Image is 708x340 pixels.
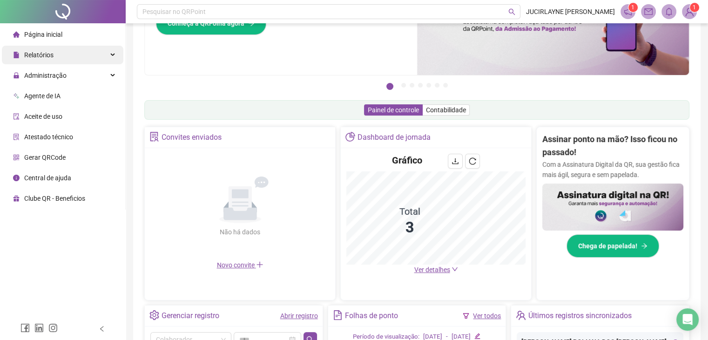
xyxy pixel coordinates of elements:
[24,154,66,161] span: Gerar QRCode
[357,129,431,145] div: Dashboard de jornada
[566,234,659,258] button: Chega de papelada!
[333,310,343,320] span: file-text
[24,113,62,120] span: Aceite de uso
[631,4,634,11] span: 1
[13,52,20,58] span: file
[452,157,459,165] span: download
[168,18,244,28] span: Conheça a QRFolha agora
[13,195,20,202] span: gift
[443,83,448,88] button: 7
[414,266,450,273] span: Ver detalhes
[641,243,647,249] span: arrow-right
[542,133,683,159] h2: Assinar ponto na mão? Isso ficou no passado!
[473,312,501,320] a: Ver todos
[426,106,466,114] span: Contabilidade
[401,83,406,88] button: 2
[48,323,58,333] span: instagram
[418,83,423,88] button: 4
[13,113,20,120] span: audit
[528,308,632,324] div: Últimos registros sincronizados
[435,83,439,88] button: 6
[156,12,266,35] button: Conheça a QRFolha agora
[13,134,20,140] span: solution
[24,31,62,38] span: Página inicial
[99,326,105,332] span: left
[542,159,683,180] p: Com a Assinatura Digital da QR, sua gestão fica mais ágil, segura e sem papelada.
[162,308,219,324] div: Gerenciar registro
[386,83,393,90] button: 1
[149,310,159,320] span: setting
[682,5,696,19] img: 94867
[628,3,638,12] sup: 1
[20,323,30,333] span: facebook
[474,333,480,339] span: edit
[13,175,20,181] span: info-circle
[578,241,637,251] span: Chega de papelada!
[368,106,419,114] span: Painel de controle
[13,72,20,79] span: lock
[24,51,54,59] span: Relatórios
[34,323,44,333] span: linkedin
[516,310,526,320] span: team
[469,157,476,165] span: reload
[280,312,318,320] a: Abrir registro
[676,308,699,331] div: Open Intercom Messenger
[542,184,683,231] img: banner%2F02c71560-61a6-44d4-94b9-c8ab97240462.png
[197,227,283,237] div: Não há dados
[162,129,222,145] div: Convites enviados
[414,266,458,273] a: Ver detalhes down
[345,308,398,324] div: Folhas de ponto
[217,261,263,269] span: Novo convite
[410,83,414,88] button: 3
[24,174,71,182] span: Central de ajuda
[463,313,469,319] span: filter
[248,20,255,27] span: arrow-right
[624,7,632,16] span: notification
[665,7,673,16] span: bell
[24,92,61,100] span: Agente de IA
[24,72,67,79] span: Administração
[392,154,422,167] h4: Gráfico
[149,132,159,142] span: solution
[690,3,699,12] sup: Atualize o seu contato no menu Meus Dados
[13,154,20,161] span: qrcode
[644,7,653,16] span: mail
[452,266,458,272] span: down
[24,195,85,202] span: Clube QR - Beneficios
[345,132,355,142] span: pie-chart
[508,8,515,15] span: search
[693,4,696,11] span: 1
[526,7,615,17] span: JUCIRLAYNE [PERSON_NAME]
[13,31,20,38] span: home
[426,83,431,88] button: 5
[24,133,73,141] span: Atestado técnico
[256,261,263,268] span: plus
